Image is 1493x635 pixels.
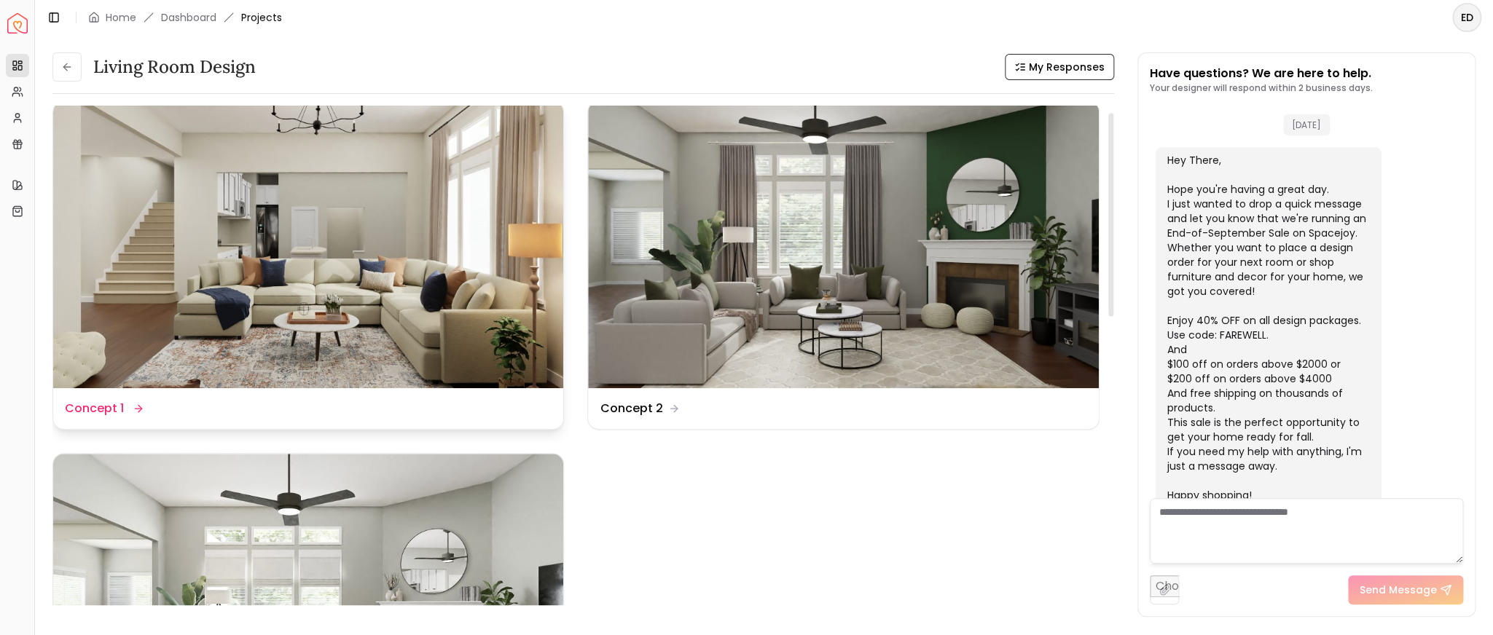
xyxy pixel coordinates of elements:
img: Concept 1 [53,101,563,388]
button: ED [1452,3,1481,32]
a: Concept 1Concept 1 [52,100,564,430]
p: Have questions? We are here to help. [1150,65,1373,82]
a: Concept 2Concept 2 [587,100,1099,430]
span: [DATE] [1283,114,1330,135]
dd: Concept 1 [65,400,124,417]
nav: breadcrumb [88,10,282,25]
span: Projects [241,10,282,25]
a: Dashboard [161,10,216,25]
a: Spacejoy [7,13,28,33]
dd: Concept 2 [600,400,662,417]
div: Hey There, Hope you're having a great day. I just wanted to drop a quick message and let you know... [1167,153,1368,502]
h3: Living Room Design [93,55,256,79]
button: My Responses [1005,54,1114,80]
p: Your designer will respond within 2 business days. [1150,82,1373,94]
span: My Responses [1029,60,1105,74]
span: ED [1454,4,1480,31]
img: Spacejoy Logo [7,13,28,33]
a: Home [106,10,136,25]
img: Concept 2 [588,101,1098,388]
